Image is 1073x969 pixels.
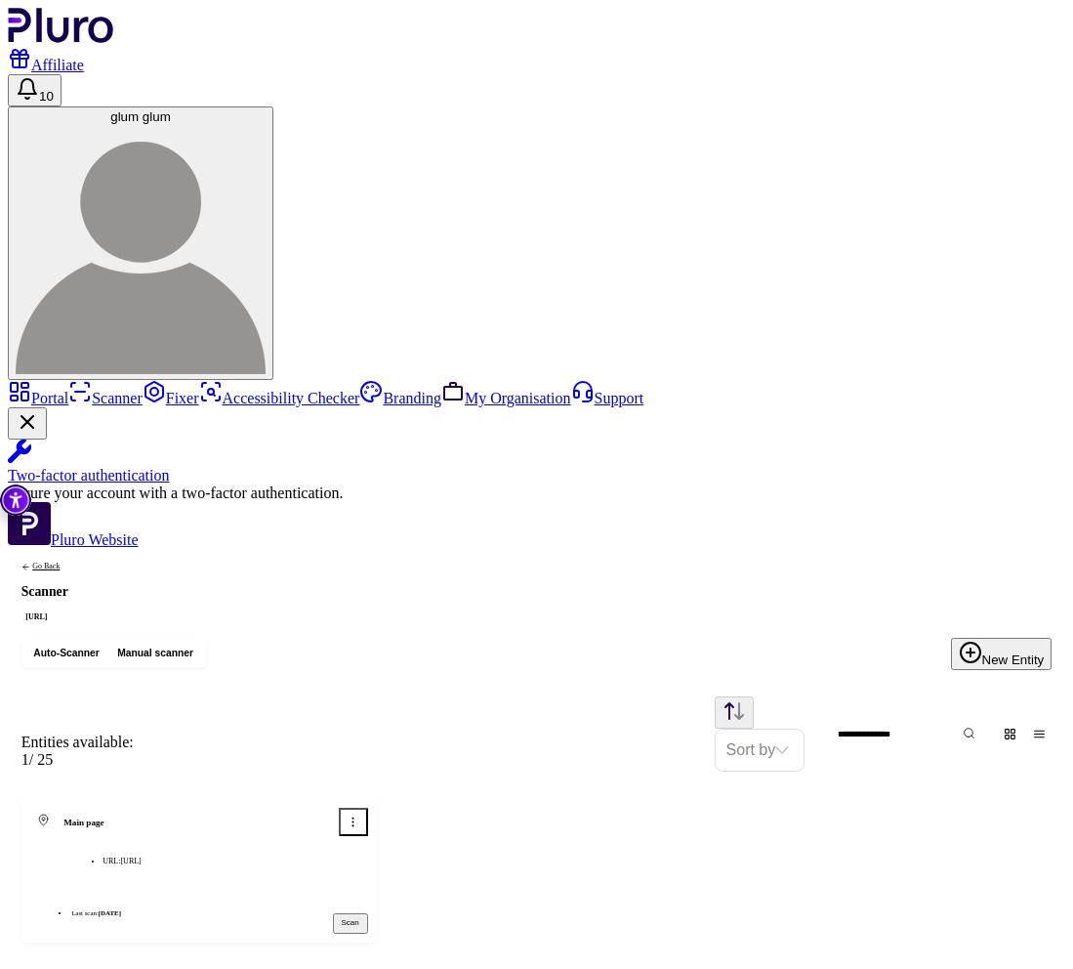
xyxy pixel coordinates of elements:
button: Auto-Scanner [24,644,108,664]
div: Two-factor authentication [8,467,1065,484]
a: Affiliate [8,57,84,73]
div: Set sorting [715,729,805,772]
aside: Sidebar menu [8,380,1065,549]
h1: Scanner [21,585,68,599]
button: Change sorting direction [715,696,754,729]
a: Open Pluro Website [8,531,139,548]
button: Manual scanner [108,644,202,664]
li: Last scan : [69,906,123,917]
div: [URL] [21,611,52,624]
button: glum glumglum glum [8,106,273,380]
a: Two-factor authentication [8,440,1065,484]
img: glum glum [16,124,266,374]
button: Change content view type to table [1027,722,1052,746]
input: Website Search [828,722,1020,745]
span: [URL] [120,857,141,865]
div: Secure your account with a two-factor authentication. [8,484,1065,502]
span: [DATE] [99,909,121,916]
li: URL: [103,856,142,866]
button: New Entity [951,638,1052,670]
a: Logo [8,29,114,46]
button: Open options menu [339,808,368,837]
a: Portal [8,390,68,406]
div: 25 [21,751,134,769]
button: Open notifications, you have 10 new notifications [8,74,62,106]
span: 10 [39,89,54,104]
span: Manual scanner [117,647,193,660]
span: glum glum [110,109,170,124]
button: Scan [333,913,368,934]
a: Fixer [143,390,199,406]
a: Back to previous screen [21,563,68,571]
a: Support [571,390,644,406]
a: Branding [359,390,441,406]
a: My Organisation [441,390,571,406]
div: Entities available: [21,734,134,751]
a: Scanner [68,390,143,406]
a: Accessibility Checker [199,390,360,406]
button: Close Two-factor authentication notification [8,407,47,440]
span: 1 / [21,751,33,768]
span: Auto-Scanner [33,647,100,660]
h3: Main page [63,817,142,829]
